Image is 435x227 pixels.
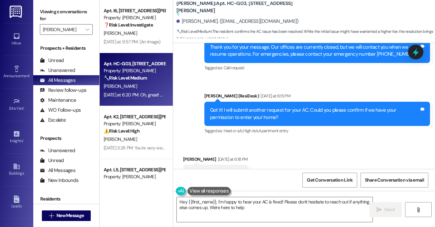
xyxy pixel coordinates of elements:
span: [PERSON_NAME] [104,83,137,89]
i:  [377,207,381,212]
a: Site Visit • [3,96,30,114]
div: [DATE] at 9:57 PM: (An Image) [104,39,161,45]
div: Unanswered [40,147,75,154]
img: ResiDesk Logo [10,6,23,18]
button: New Message [42,210,91,221]
div: Thank you for your message. Our offices are currently closed, but we will contact you when we res... [210,44,419,58]
strong: 🔧 Risk Level: Medium [104,75,147,81]
span: [PERSON_NAME] [104,136,137,142]
span: Share Conversation via email [365,177,424,184]
label: Viewing conversations for [40,7,93,24]
div: Apt. HC-G03, [STREET_ADDRESS][PERSON_NAME] [104,60,165,67]
div: [DATE] 3:28 PM: You're very welcome! [104,145,175,151]
div: Property: [PERSON_NAME] [104,67,165,74]
div: [PERSON_NAME]. ([EMAIL_ADDRESS][DOMAIN_NAME]) [176,18,299,25]
div: Got it! I will submit another request for your AC. Could you please confirm if we have your permi... [210,107,419,121]
input: All communities [43,24,82,35]
span: Get Conversation Link [307,177,353,184]
span: New Message [56,212,84,219]
div: Tagged as: [204,126,430,136]
div: [DATE] at 6:18 PM [216,156,248,163]
div: [DATE] at 6:15 PM [259,92,290,99]
span: [PERSON_NAME] [104,30,137,36]
button: Send [370,202,402,217]
span: • [30,73,31,77]
div: Unread [40,157,64,164]
span: Send [384,206,395,213]
span: Apartment entry [259,128,288,134]
span: Call request [224,65,245,71]
div: Apt. I6, [STREET_ADDRESS][PERSON_NAME] [104,7,165,14]
i:  [416,207,421,212]
div: [DATE] at 6:20 PM: Oh, great! Thank you for the update, [PERSON_NAME]! [104,92,245,98]
div: Unread [40,57,64,64]
div: Tagged as: [204,63,430,73]
div: Apt. K2, [STREET_ADDRESS][PERSON_NAME] [104,113,165,120]
a: Insights • [3,128,30,146]
div: Apt. L5, [STREET_ADDRESS][PERSON_NAME] [104,166,165,173]
div: New Inbounds [40,177,78,184]
div: Property: [PERSON_NAME] [104,14,165,21]
span: • [24,105,25,110]
a: Leads [3,194,30,211]
div: All Messages [40,77,75,84]
span: Heat or a/c , [224,128,243,134]
div: Prospects [33,135,99,142]
span: High risk , [243,128,259,134]
button: Get Conversation Link [302,173,357,188]
strong: ⚠️ Risk Level: High [104,128,140,134]
span: • [23,138,24,142]
div: Review follow-ups [40,87,86,94]
div: Prospects + Residents [33,45,99,52]
div: All Messages [40,167,75,174]
strong: ❓ Risk Level: Investigate [104,22,153,28]
strong: 🔧 Risk Level: Medium [176,29,212,34]
span: : The resident confirms the AC issue has been resolved. While the initial issue might have warran... [176,28,435,42]
div: [PERSON_NAME] (ResiDesk) [204,92,430,102]
div: Unanswered [40,67,75,74]
textarea: Hey {{first_name}}, I'm happy to hear your AC is fixed! Please don't hesitate to reach out if any... [177,197,373,222]
a: Inbox [3,30,30,48]
i:  [49,213,54,218]
i:  [85,27,89,32]
div: Property: [PERSON_NAME] [104,120,165,127]
div: Residents [33,196,99,202]
button: Share Conversation via email [361,173,428,188]
div: [PERSON_NAME] [183,156,248,165]
div: Property: [PERSON_NAME] [104,173,165,180]
div: Maintenance [40,97,76,104]
div: WO Follow-ups [40,107,81,114]
div: Escalate [40,117,66,124]
a: Buildings [3,161,30,179]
